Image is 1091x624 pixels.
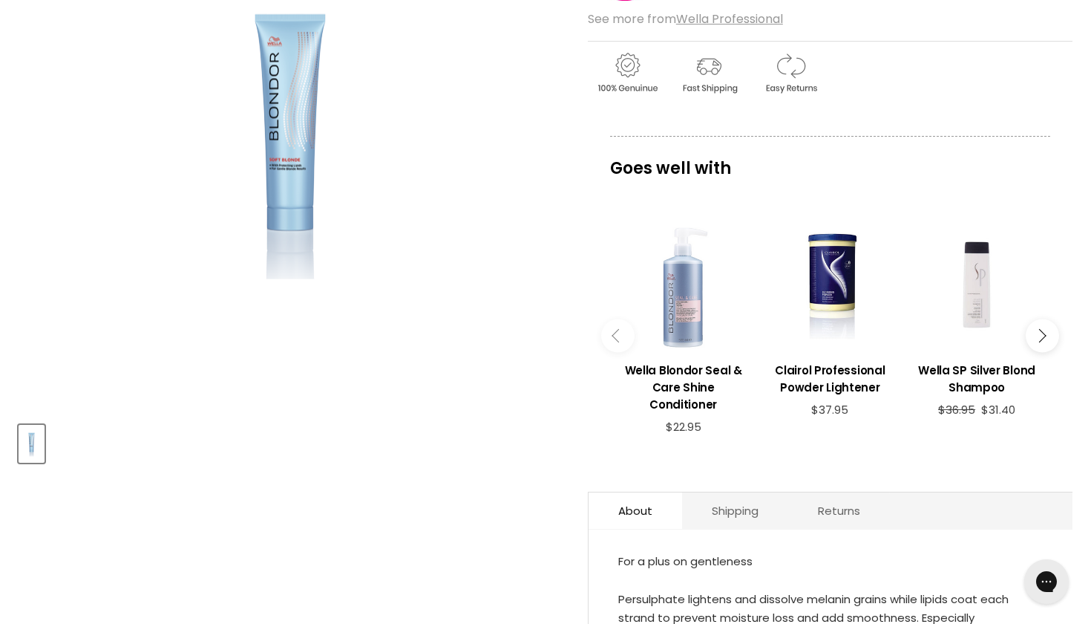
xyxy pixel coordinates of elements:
h3: Wella SP Silver Blond Shampoo [911,362,1043,396]
a: Wella Professional [676,10,783,27]
div: Product thumbnails [16,420,563,463]
h3: Clairol Professional Powder Lightener [764,362,897,396]
img: Wella Blondor Soft Blonde Cream [20,426,43,461]
span: See more from [588,10,783,27]
span: $22.95 [666,419,701,435]
button: Wella Blondor Soft Blonde Cream [19,425,45,463]
a: Shipping [682,493,788,529]
a: View product:Wella Blondor Seal & Care Shine Conditioner [617,351,750,420]
a: View product:Clairol Professional Powder Lightener [764,351,897,403]
iframe: Gorgias live chat messenger [1017,554,1076,609]
img: shipping.gif [669,51,748,96]
img: returns.gif [751,51,830,96]
h3: Wella Blondor Seal & Care Shine Conditioner [617,362,750,413]
img: genuine.gif [588,51,666,96]
span: $31.40 [981,402,1015,417]
a: About [589,493,682,529]
span: $37.95 [811,402,848,417]
p: Goes well with [610,136,1050,185]
span: $36.95 [938,402,975,417]
a: Returns [788,493,890,529]
a: View product:Wella SP Silver Blond Shampoo [911,351,1043,403]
